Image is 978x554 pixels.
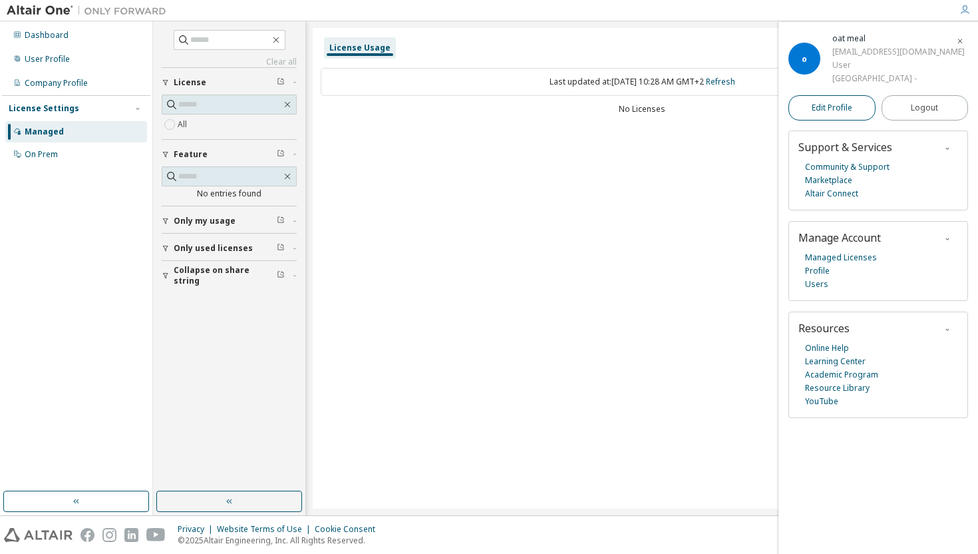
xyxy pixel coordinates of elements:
span: Collapse on share string [174,265,277,286]
span: Feature [174,149,208,160]
a: Altair Connect [805,187,858,200]
span: Manage Account [798,230,881,245]
div: Company Profile [25,78,88,89]
a: Refresh [706,76,735,87]
a: Learning Center [805,355,866,368]
a: Academic Program [805,368,878,382]
button: Collapse on share string [162,261,297,290]
span: Support & Services [798,140,892,154]
div: Privacy [178,524,217,535]
button: Logout [882,95,969,121]
button: Feature [162,140,297,169]
span: Only used licenses [174,243,253,254]
button: Only my usage [162,206,297,236]
span: Clear filter [277,243,285,254]
div: No entries found [162,188,297,199]
div: On Prem [25,149,58,160]
div: [GEOGRAPHIC_DATA] - [832,72,965,85]
button: Only used licenses [162,234,297,263]
p: © 2025 Altair Engineering, Inc. All Rights Reserved. [178,535,383,546]
div: License Settings [9,103,79,114]
span: o [802,53,807,65]
div: User Profile [25,54,70,65]
label: All [178,117,190,133]
div: Managed [25,127,64,137]
a: Profile [805,264,830,278]
div: License Usage [329,43,391,53]
a: Users [805,278,828,291]
a: Edit Profile [788,95,876,121]
span: Clear filter [277,216,285,226]
div: oat meal [832,32,965,45]
div: Website Terms of Use [217,524,315,535]
span: Logout [911,101,938,115]
a: Clear all [162,57,297,67]
span: Clear filter [277,149,285,160]
img: facebook.svg [81,528,94,542]
span: Clear filter [277,77,285,88]
div: No Licenses [321,104,963,115]
span: Resources [798,321,850,336]
img: Altair One [7,4,173,17]
span: Clear filter [277,270,285,281]
button: License [162,68,297,97]
a: Marketplace [805,174,852,187]
img: youtube.svg [146,528,166,542]
span: License [174,77,206,88]
div: [EMAIL_ADDRESS][DOMAIN_NAME] [832,45,965,59]
img: linkedin.svg [124,528,138,542]
div: User [832,59,965,72]
a: Online Help [805,342,849,355]
a: YouTube [805,395,838,408]
div: Dashboard [25,30,69,41]
div: Last updated at: [DATE] 10:28 AM GMT+2 [321,68,963,96]
a: Resource Library [805,382,870,395]
div: Cookie Consent [315,524,383,535]
a: Community & Support [805,160,890,174]
a: Managed Licenses [805,251,877,264]
img: altair_logo.svg [4,528,73,542]
span: Only my usage [174,216,236,226]
span: Edit Profile [812,103,852,113]
img: instagram.svg [102,528,116,542]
